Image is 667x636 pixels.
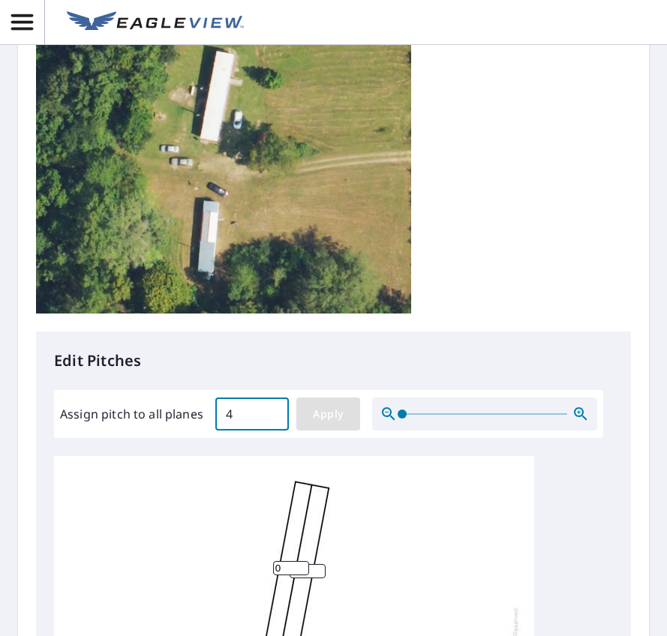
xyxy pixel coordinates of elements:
[36,13,411,313] img: Top image
[215,393,289,435] input: 00.0
[60,405,203,423] label: Assign pitch to all planes
[58,2,253,43] a: EV Logo
[54,349,613,372] p: Edit Pitches
[67,11,244,34] img: EV Logo
[308,405,348,424] span: Apply
[296,397,360,430] button: Apply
